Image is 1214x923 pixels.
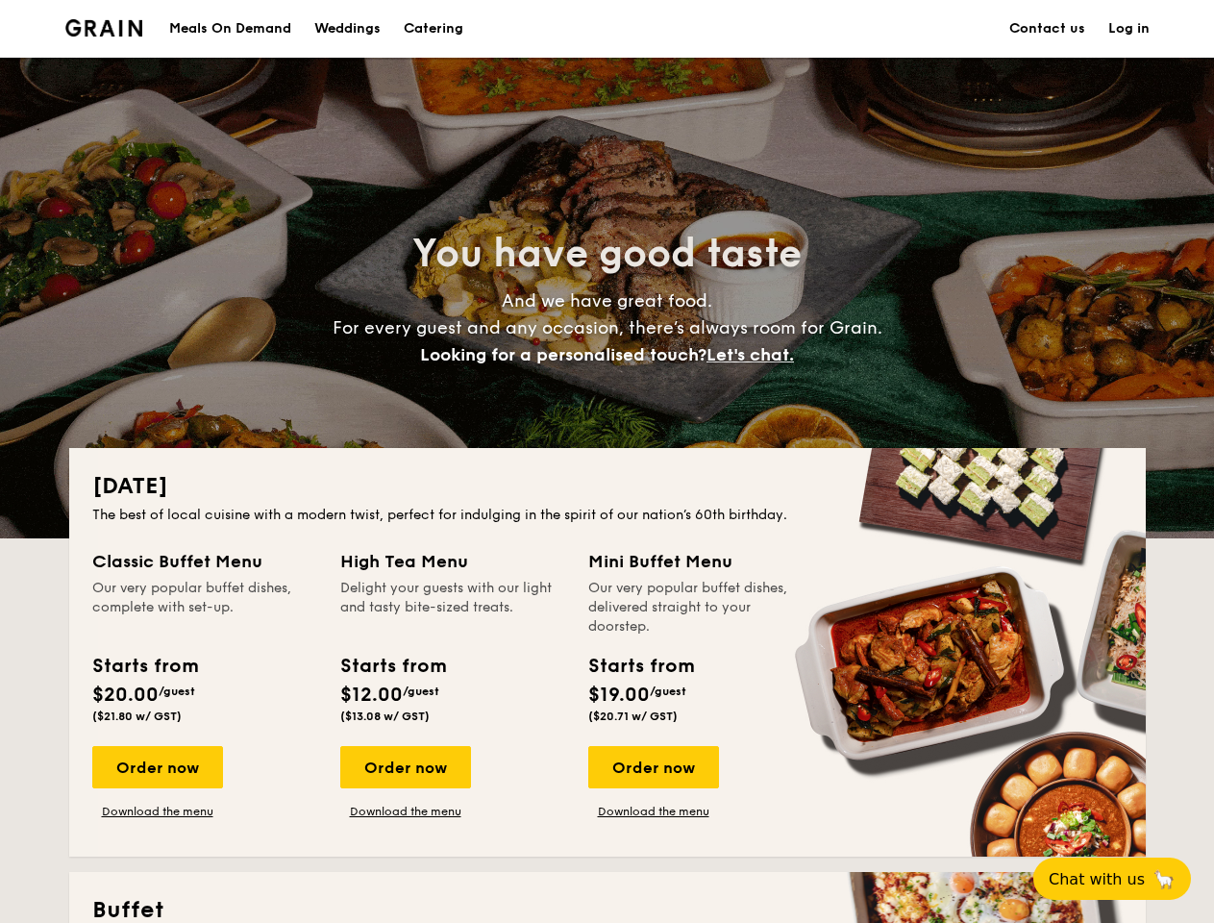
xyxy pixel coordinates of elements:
div: Delight your guests with our light and tasty bite-sized treats. [340,579,565,636]
span: /guest [650,685,686,698]
span: You have good taste [412,231,802,277]
span: ($20.71 w/ GST) [588,710,678,723]
span: /guest [159,685,195,698]
span: ($21.80 w/ GST) [92,710,182,723]
div: Starts from [340,652,445,681]
div: High Tea Menu [340,548,565,575]
div: Classic Buffet Menu [92,548,317,575]
img: Grain [65,19,143,37]
span: $20.00 [92,684,159,707]
div: Order now [340,746,471,788]
span: $19.00 [588,684,650,707]
div: Starts from [92,652,197,681]
a: Download the menu [92,804,223,819]
a: Download the menu [340,804,471,819]
span: $12.00 [340,684,403,707]
div: The best of local cuisine with a modern twist, perfect for indulging in the spirit of our nation’... [92,506,1123,525]
div: Mini Buffet Menu [588,548,813,575]
span: /guest [403,685,439,698]
div: Our very popular buffet dishes, complete with set-up. [92,579,317,636]
span: And we have great food. For every guest and any occasion, there’s always room for Grain. [333,290,882,365]
div: Order now [588,746,719,788]
button: Chat with us🦙 [1033,858,1191,900]
a: Download the menu [588,804,719,819]
span: Let's chat. [706,344,794,365]
div: Our very popular buffet dishes, delivered straight to your doorstep. [588,579,813,636]
span: Chat with us [1049,870,1145,888]
div: Starts from [588,652,693,681]
span: Looking for a personalised touch? [420,344,706,365]
span: 🦙 [1152,868,1176,890]
a: Logotype [65,19,143,37]
div: Order now [92,746,223,788]
h2: [DATE] [92,471,1123,502]
span: ($13.08 w/ GST) [340,710,430,723]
